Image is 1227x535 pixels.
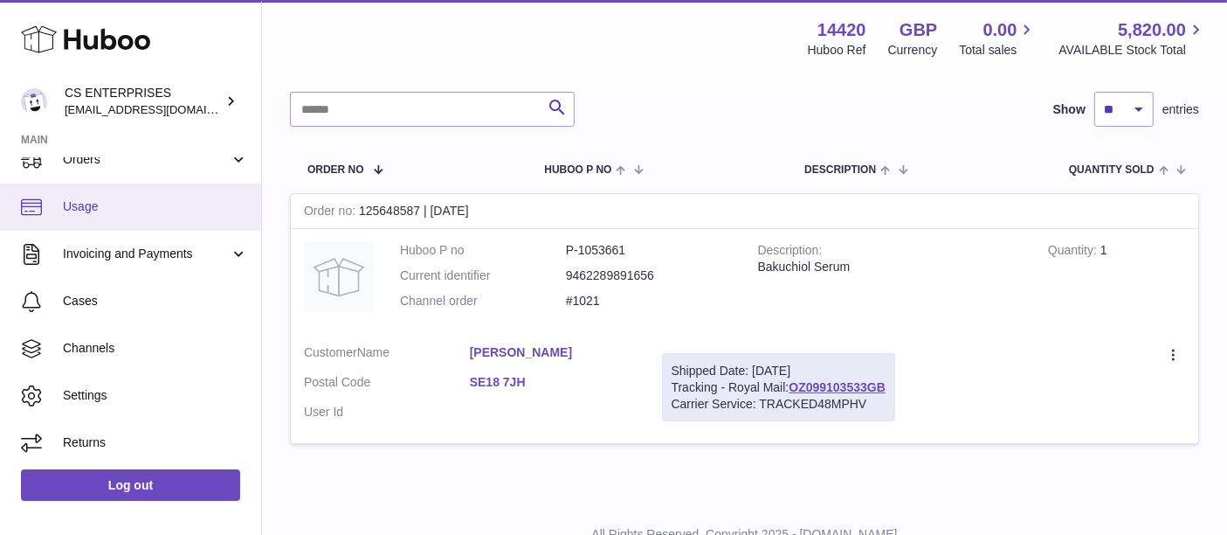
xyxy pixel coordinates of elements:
dt: Name [304,344,470,365]
span: Cases [63,293,248,309]
span: Quantity Sold [1069,164,1155,176]
span: Invoicing and Payments [63,246,230,262]
span: Usage [63,198,248,215]
span: Channels [63,340,248,357]
div: Bakuchiol Serum [758,259,1022,275]
div: Carrier Service: TRACKED48MPHV [672,396,886,413]
span: [EMAIL_ADDRESS][DOMAIN_NAME] [65,102,257,116]
div: Currency [888,42,938,59]
span: 5,820.00 [1118,18,1186,42]
span: 0.00 [983,18,1017,42]
strong: Description [758,243,823,261]
span: Description [804,164,876,176]
dt: Channel order [400,293,566,309]
span: Huboo P no [544,164,611,176]
dt: Huboo P no [400,242,566,259]
div: Shipped Date: [DATE] [672,363,886,379]
a: 0.00 Total sales [959,18,1037,59]
strong: Order no [304,204,359,222]
span: Order No [307,164,364,176]
span: Returns [63,434,248,451]
img: internalAdmin-14420@internal.huboo.com [21,88,47,115]
a: 5,820.00 AVAILABLE Stock Total [1058,18,1206,59]
span: Orders [63,151,230,168]
span: Total sales [959,42,1037,59]
dt: Postal Code [304,374,470,395]
div: CS ENTERPRISES [65,85,222,118]
span: AVAILABLE Stock Total [1058,42,1206,59]
label: Show [1053,101,1086,118]
div: Huboo Ref [808,42,866,59]
a: [PERSON_NAME] [470,344,636,361]
dd: 9462289891656 [566,267,732,284]
a: SE18 7JH [470,374,636,391]
span: Customer [304,345,357,359]
a: OZ099103533GB [789,380,886,394]
div: Tracking - Royal Mail: [662,353,895,422]
strong: GBP [900,18,937,42]
dd: P-1053661 [566,242,732,259]
img: no-photo.jpg [304,242,374,312]
span: Settings [63,387,248,404]
strong: Quantity [1048,243,1100,261]
dd: #1021 [566,293,732,309]
strong: 14420 [817,18,866,42]
td: 1 [1035,229,1198,331]
div: 125648587 | [DATE] [291,194,1198,229]
dt: Current identifier [400,267,566,284]
span: entries [1162,101,1199,118]
dt: User Id [304,404,470,420]
a: Log out [21,469,240,501]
